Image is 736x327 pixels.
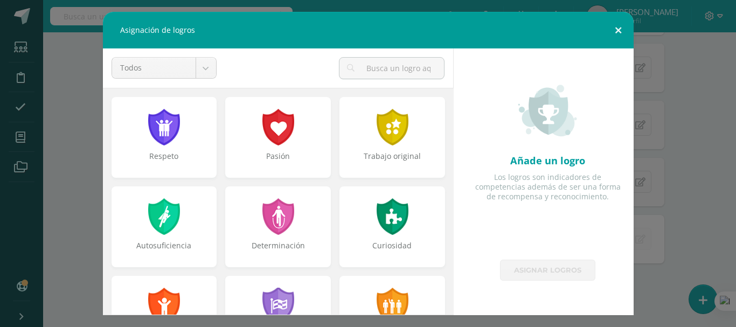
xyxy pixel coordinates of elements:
[603,12,634,48] button: Close (Esc)
[113,240,216,262] div: Autosuficiencia
[113,151,216,172] div: Respeto
[471,154,625,167] div: Añade un logro
[339,58,443,79] input: Busca un logro aquí...
[103,12,634,48] div: Asignación de logros
[471,172,625,202] div: Los logros son indicadores de competencias además de ser una forma de recompensa y reconocimiento.
[500,260,595,281] a: Asignar logros
[226,151,330,172] div: Pasión
[341,240,444,262] div: Curiosidad
[226,240,330,262] div: Determinación
[341,151,444,172] div: Trabajo original
[112,58,216,78] a: Todos
[120,58,188,78] span: Todos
